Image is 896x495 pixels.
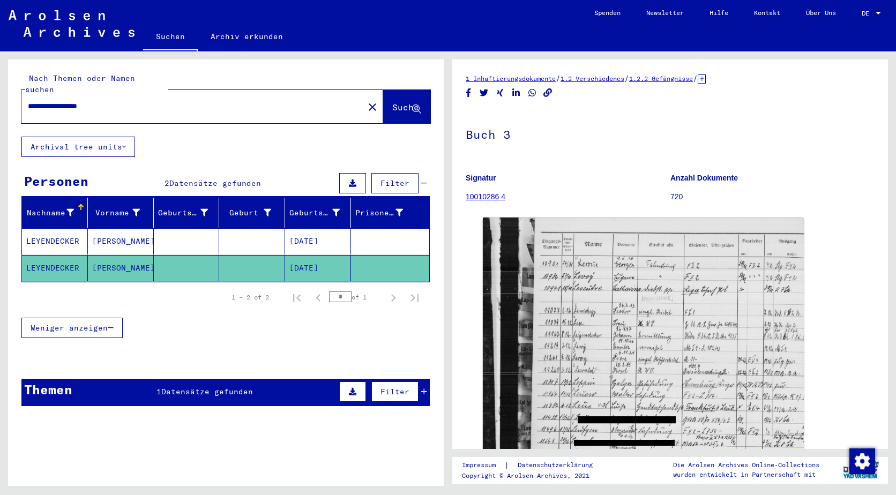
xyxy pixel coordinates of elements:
[169,178,261,188] span: Datensätze gefunden
[380,178,409,188] span: Filter
[841,456,881,483] img: yv_logo.png
[556,73,561,83] span: /
[219,198,285,228] mat-header-cell: Geburt‏
[285,255,351,281] mat-cell: [DATE]
[624,73,629,83] span: /
[511,86,522,100] button: Share on LinkedIn
[329,292,383,302] div: of 1
[462,460,504,471] a: Impressum
[495,86,506,100] button: Share on Xing
[561,74,624,82] a: 1.2 Verschiedenes
[383,90,430,123] button: Suche
[371,381,419,402] button: Filter
[462,460,606,471] div: |
[285,228,351,254] mat-cell: [DATE]
[383,287,404,308] button: Next page
[670,191,875,202] p: 720
[463,86,474,100] button: Share on Facebook
[462,471,606,481] p: Copyright © Arolsen Archives, 2021
[308,287,329,308] button: Previous page
[24,171,88,191] div: Personen
[26,204,87,221] div: Nachname
[9,10,135,37] img: Arolsen_neg.svg
[24,380,72,399] div: Themen
[466,110,875,157] h1: Buch 3
[22,255,88,281] mat-cell: LEYENDECKER
[673,470,819,479] p: wurden entwickelt in Partnerschaft mit
[198,24,296,49] a: Archiv erkunden
[466,174,496,182] b: Signatur
[289,204,353,221] div: Geburtsdatum
[92,204,153,221] div: Vorname
[404,287,425,308] button: Last page
[88,228,154,254] mat-cell: [PERSON_NAME]
[542,86,554,100] button: Copy link
[21,318,123,338] button: Weniger anzeigen
[286,287,308,308] button: First page
[161,387,253,396] span: Datensätze gefunden
[158,204,222,221] div: Geburtsname
[26,207,74,219] div: Nachname
[156,387,161,396] span: 1
[232,292,269,302] div: 1 – 2 of 2
[92,207,140,219] div: Vorname
[670,174,738,182] b: Anzahl Dokumente
[154,198,220,228] mat-header-cell: Geburtsname
[479,86,490,100] button: Share on Twitter
[22,228,88,254] mat-cell: LEYENDECKER
[88,198,154,228] mat-header-cell: Vorname
[289,207,340,219] div: Geburtsdatum
[380,387,409,396] span: Filter
[223,204,285,221] div: Geburt‏
[143,24,198,51] a: Suchen
[366,101,379,114] mat-icon: close
[22,198,88,228] mat-header-cell: Nachname
[31,323,108,333] span: Weniger anzeigen
[223,207,271,219] div: Geburt‏
[362,96,383,117] button: Clear
[673,460,819,470] p: Die Arolsen Archives Online-Collections
[862,10,873,17] span: DE
[392,102,419,112] span: Suche
[371,173,419,193] button: Filter
[88,255,154,281] mat-cell: [PERSON_NAME]
[165,178,169,188] span: 2
[158,207,208,219] div: Geburtsname
[351,198,429,228] mat-header-cell: Prisoner #
[527,86,538,100] button: Share on WhatsApp
[693,73,698,83] span: /
[355,204,416,221] div: Prisoner #
[466,74,556,82] a: 1 Inhaftierungsdokumente
[25,73,135,94] mat-label: Nach Themen oder Namen suchen
[21,137,135,157] button: Archival tree units
[355,207,403,219] div: Prisoner #
[466,192,505,201] a: 10010286 4
[629,74,693,82] a: 1.2.2 Gefängnisse
[285,198,351,228] mat-header-cell: Geburtsdatum
[849,448,875,474] img: Zustimmung ändern
[509,460,606,471] a: Datenschutzerklärung
[849,448,875,474] div: Zustimmung ändern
